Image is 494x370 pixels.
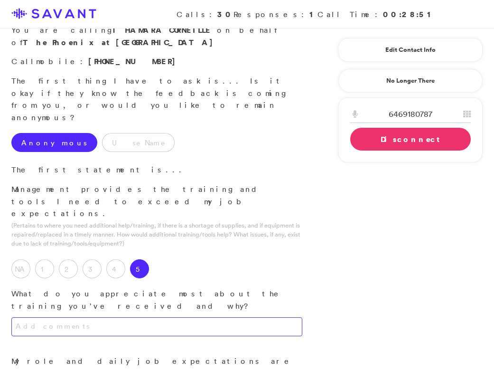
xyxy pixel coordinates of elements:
label: 3 [83,259,102,278]
label: Use Name [102,133,175,152]
p: Management provides the training and tools I need to exceed my job expectations. [11,183,302,220]
p: The first statement is... [11,164,302,176]
strong: 1 [309,9,317,19]
span: THAMARA [112,25,164,35]
p: (Pertains to where you need additional help/training, if there is a shortage of supplies, and if ... [11,221,302,248]
a: Disconnect [350,128,471,151]
p: The first thing I have to ask is... Is it okay if they know the feedback is coming from you, or w... [11,75,302,123]
label: 1 [35,259,54,278]
p: Call : [11,56,302,68]
p: You are calling on behalf of [11,24,302,48]
a: No Longer There [338,69,483,93]
span: mobile [36,57,80,66]
a: Edit Contact Info [350,42,471,57]
label: 2 [59,259,78,278]
label: NA [11,259,30,278]
label: Anonymous [11,133,97,152]
label: 4 [106,259,125,278]
span: [PHONE_NUMBER] [88,56,180,66]
span: CORNEILLE [169,25,212,35]
strong: 00:28:51 [383,9,435,19]
strong: The Phoenix at [GEOGRAPHIC_DATA] [23,37,218,47]
strong: 30 [217,9,233,19]
label: 5 [130,259,149,278]
p: What do you appreciate most about the training you've received and why? [11,288,302,312]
